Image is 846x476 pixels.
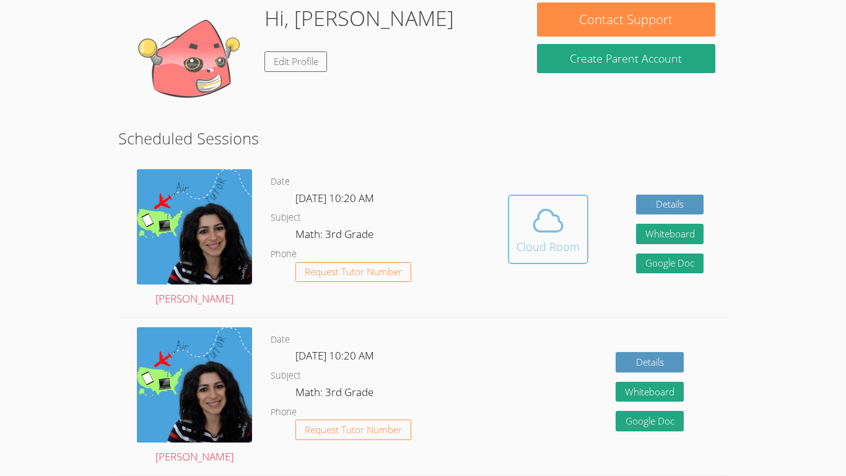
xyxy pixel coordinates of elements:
img: air%20tutor%20avatar.png [137,327,252,443]
span: [DATE] 10:20 AM [295,191,374,205]
button: Cloud Room [508,195,588,264]
h2: Scheduled Sessions [118,126,728,150]
a: Details [636,195,704,215]
img: air%20tutor%20avatar.png [137,169,252,284]
span: [DATE] 10:20 AM [295,348,374,363]
button: Create Parent Account [537,44,715,73]
span: Request Tutor Number [305,425,402,434]
dt: Phone [271,247,297,262]
button: Whiteboard [636,224,704,244]
a: [PERSON_NAME] [137,169,252,308]
dt: Phone [271,405,297,420]
div: Cloud Room [517,238,580,255]
dt: Date [271,332,290,348]
h1: Hi, [PERSON_NAME] [264,2,454,34]
img: default.png [131,2,255,126]
dd: Math: 3rd Grade [295,384,376,405]
a: Edit Profile [264,51,328,72]
a: [PERSON_NAME] [137,327,252,466]
dt: Subject [271,210,301,226]
a: Details [616,352,684,372]
dd: Math: 3rd Grade [295,226,376,247]
dt: Date [271,174,290,190]
button: Request Tutor Number [295,262,411,283]
dt: Subject [271,368,301,384]
a: Google Doc [616,411,684,431]
button: Contact Support [537,2,715,37]
button: Request Tutor Number [295,420,411,440]
span: Request Tutor Number [305,267,402,276]
a: Google Doc [636,253,704,274]
button: Whiteboard [616,382,684,402]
